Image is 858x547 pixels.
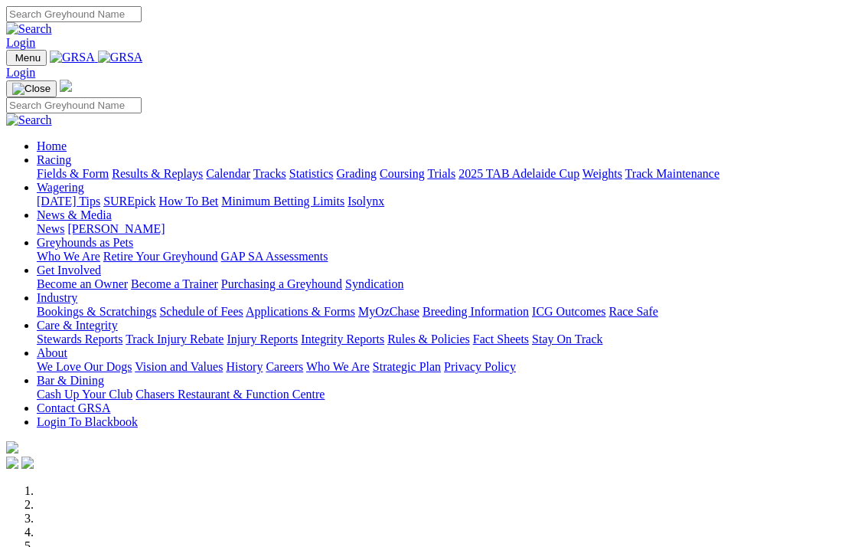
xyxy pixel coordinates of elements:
div: Bar & Dining [37,388,852,401]
a: Schedule of Fees [159,305,243,318]
a: Injury Reports [227,332,298,346]
a: News [37,222,64,235]
a: Calendar [206,167,250,180]
button: Toggle navigation [6,80,57,97]
a: History [226,360,263,373]
a: Statistics [289,167,334,180]
a: 2025 TAB Adelaide Cup [458,167,579,180]
a: Industry [37,291,77,304]
a: ICG Outcomes [532,305,605,318]
a: Syndication [345,277,403,290]
div: Racing [37,167,852,181]
a: Vision and Values [135,360,223,373]
a: Purchasing a Greyhound [221,277,342,290]
img: Search [6,22,52,36]
a: Applications & Forms [246,305,355,318]
a: Get Involved [37,264,101,277]
a: News & Media [37,208,112,221]
a: Track Injury Rebate [126,332,223,346]
a: Careers [266,360,303,373]
a: Fields & Form [37,167,109,180]
a: Grading [337,167,377,180]
a: GAP SA Assessments [221,250,328,263]
a: Integrity Reports [301,332,384,346]
a: Weights [582,167,622,180]
a: Wagering [37,181,84,194]
a: Race Safe [608,305,657,318]
a: How To Bet [159,195,219,208]
a: Care & Integrity [37,319,118,332]
a: Stewards Reports [37,332,122,346]
a: Bar & Dining [37,374,104,387]
a: Privacy Policy [444,360,516,373]
a: Fact Sheets [473,332,529,346]
a: About [37,346,67,359]
a: [DATE] Tips [37,195,100,208]
div: Greyhounds as Pets [37,250,852,264]
a: Login [6,36,35,49]
a: Results & Replays [112,167,203,180]
input: Search [6,6,142,22]
img: facebook.svg [6,457,18,469]
a: We Love Our Dogs [37,360,132,373]
div: News & Media [37,222,852,236]
a: Racing [37,153,71,166]
a: Tracks [253,167,286,180]
a: Become an Owner [37,277,128,290]
a: MyOzChase [358,305,419,318]
a: Stay On Track [532,332,602,346]
div: About [37,360,852,374]
a: Greyhounds as Pets [37,236,133,249]
img: logo-grsa-white.png [6,441,18,454]
div: Care & Integrity [37,332,852,346]
a: Become a Trainer [131,277,218,290]
a: Trials [427,167,455,180]
a: Retire Your Greyhound [103,250,218,263]
a: Contact GRSA [37,401,110,414]
a: Cash Up Your Club [37,388,132,401]
input: Search [6,97,142,113]
img: Search [6,113,52,127]
img: twitter.svg [21,457,34,469]
a: Chasers Restaurant & Function Centre [135,388,325,401]
span: Menu [15,52,41,64]
a: Track Maintenance [625,167,719,180]
button: Toggle navigation [6,50,47,66]
img: GRSA [50,51,95,64]
a: Breeding Information [422,305,529,318]
a: Rules & Policies [387,332,470,346]
div: Wagering [37,195,852,208]
a: Login [6,66,35,79]
div: Industry [37,305,852,319]
div: Get Involved [37,277,852,291]
a: Isolynx [347,195,384,208]
a: Coursing [380,167,425,180]
a: [PERSON_NAME] [67,222,165,235]
a: Strategic Plan [373,360,441,373]
a: Who We Are [37,250,100,263]
a: SUREpick [103,195,155,208]
a: Minimum Betting Limits [221,195,344,208]
img: logo-grsa-white.png [60,80,72,92]
a: Login To Blackbook [37,415,138,428]
img: GRSA [98,51,143,64]
img: Close [12,83,51,95]
a: Bookings & Scratchings [37,305,156,318]
a: Who We Are [306,360,370,373]
a: Home [37,139,67,152]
